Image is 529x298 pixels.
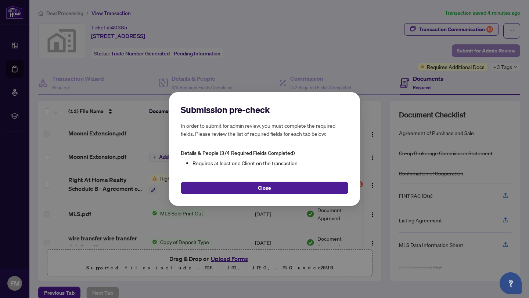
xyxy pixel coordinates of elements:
button: Close [181,182,348,194]
span: Close [258,182,271,194]
li: Requires at least one Client on the transaction [192,159,348,167]
h2: Submission pre-check [181,104,348,116]
h5: In order to submit for admin review, you must complete the required fields. Please review the lis... [181,121,348,138]
span: Details & People (3/4 Required Fields Completed) [181,150,295,156]
button: Open asap [500,272,522,294]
